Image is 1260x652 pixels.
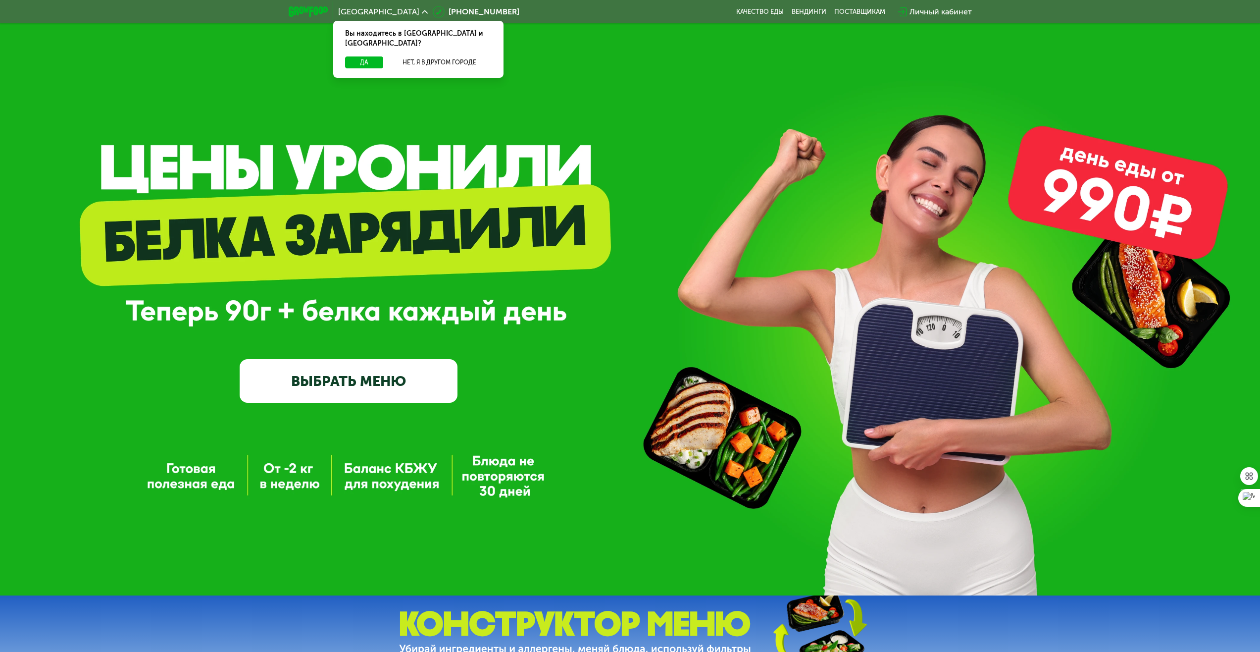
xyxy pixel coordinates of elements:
a: ВЫБРАТЬ МЕНЮ [240,359,457,403]
a: Качество еды [736,8,784,16]
a: Вендинги [792,8,826,16]
button: Да [345,56,383,68]
a: [PHONE_NUMBER] [433,6,519,18]
span: [GEOGRAPHIC_DATA] [338,8,419,16]
div: поставщикам [834,8,885,16]
button: Нет, я в другом городе [387,56,492,68]
div: Личный кабинет [909,6,972,18]
div: Вы находитесь в [GEOGRAPHIC_DATA] и [GEOGRAPHIC_DATA]? [333,21,504,56]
